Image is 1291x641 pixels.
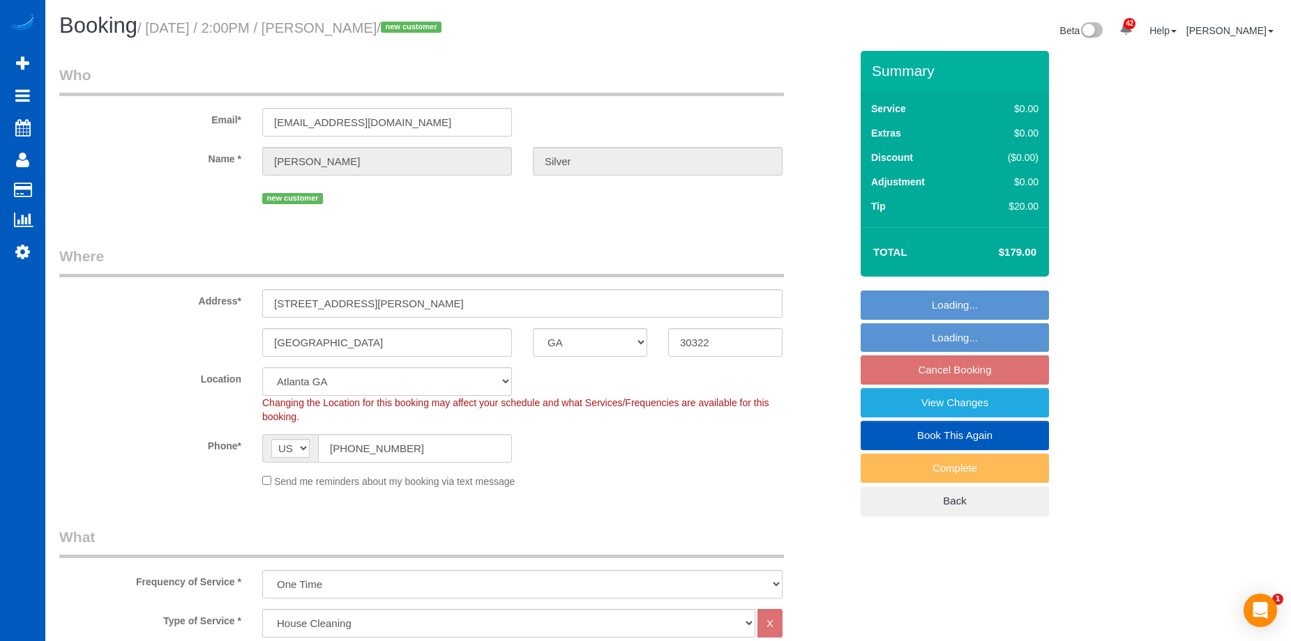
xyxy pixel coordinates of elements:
[59,527,784,558] legend: What
[871,150,913,164] label: Discount
[1080,22,1103,40] img: New interface
[262,193,323,204] span: new customer
[49,367,252,386] label: Location
[49,609,252,628] label: Type of Service *
[137,20,446,36] small: / [DATE] / 2:00PM / [PERSON_NAME]
[873,246,907,258] strong: Total
[979,150,1039,164] div: ($0.00)
[979,126,1039,140] div: $0.00
[861,388,1049,417] a: View Changes
[871,175,925,189] label: Adjustment
[871,199,886,213] label: Tip
[533,147,783,176] input: Last Name*
[1149,25,1177,36] a: Help
[274,476,515,487] span: Send me reminders about my booking via text message
[979,102,1039,116] div: $0.00
[979,175,1039,189] div: $0.00
[59,65,784,96] legend: Who
[1124,18,1135,29] span: 42
[49,147,252,166] label: Name *
[49,434,252,453] label: Phone*
[59,13,137,38] span: Booking
[1060,25,1103,36] a: Beta
[1186,25,1274,36] a: [PERSON_NAME]
[49,108,252,127] label: Email*
[861,486,1049,516] a: Back
[668,328,783,357] input: Zip Code*
[59,246,784,277] legend: Where
[262,397,769,422] span: Changing the Location for this booking may affect your schedule and what Services/Frequencies are...
[1112,14,1140,45] a: 42
[318,434,512,463] input: Phone*
[49,570,252,589] label: Frequency of Service *
[871,126,901,140] label: Extras
[957,247,1036,258] h4: $179.00
[1272,594,1283,605] span: 1
[872,63,1042,79] h3: Summary
[861,421,1049,450] a: Book This Again
[262,108,512,137] input: Email*
[262,147,512,176] input: First Name*
[49,289,252,308] label: Address*
[262,328,512,357] input: City*
[1244,594,1277,627] div: Open Intercom Messenger
[8,14,36,33] img: Automaid Logo
[381,22,441,33] span: new customer
[377,20,446,36] span: /
[871,102,906,116] label: Service
[979,199,1039,213] div: $20.00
